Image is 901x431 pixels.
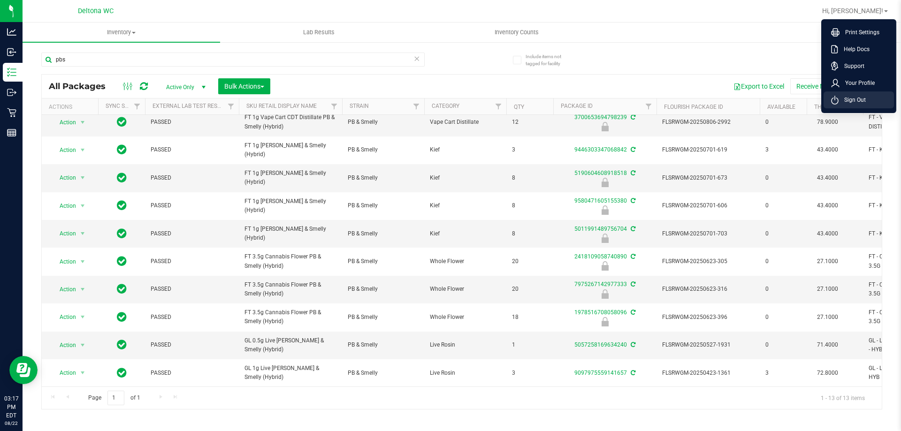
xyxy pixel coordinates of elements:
a: Qty [514,104,524,110]
span: Action [51,283,76,296]
span: select [77,310,89,324]
span: 8 [512,229,548,238]
button: Export to Excel [727,78,790,94]
span: 8 [512,174,548,182]
div: Launch Hold [552,289,658,299]
a: Available [767,104,795,110]
li: Sign Out [824,91,894,108]
span: Bulk Actions [224,83,264,90]
span: In Sync [117,199,127,212]
span: 0 [765,174,801,182]
span: select [77,171,89,184]
span: PASSED [151,313,233,322]
span: 0 [765,201,801,210]
span: 3 [512,369,548,378]
span: 72.8000 [812,366,843,380]
span: 0 [765,313,801,322]
span: 0 [765,257,801,266]
input: 1 [107,391,124,405]
a: 9580471605155380 [574,197,627,204]
a: Sync Status [106,103,142,109]
a: Filter [491,98,506,114]
span: Lab Results [290,28,347,37]
span: FLSRWGM-20250701-606 [662,201,754,210]
span: FLSRWGM-20250623-396 [662,313,754,322]
span: PB & Smelly [348,145,419,154]
span: Sync from Compliance System [629,370,635,376]
iframe: Resource center [9,356,38,384]
span: Action [51,227,76,240]
span: GL 0.5g Live [PERSON_NAME] & Smelly (Hybrid) [244,336,336,354]
span: 12 [512,118,548,127]
span: In Sync [117,282,127,295]
span: 27.1000 [812,310,843,324]
span: PB & Smelly [348,257,419,266]
span: Kief [430,145,501,154]
a: 2418109058740890 [574,253,627,260]
span: 0 [765,118,801,127]
span: PASSED [151,369,233,378]
span: In Sync [117,338,127,351]
span: select [77,116,89,129]
a: Help Docs [831,45,890,54]
span: 3 [765,369,801,378]
span: FT 1g Vape Cart CDT Distillate PB & Smelly (Hybrid) [244,113,336,131]
span: In Sync [117,255,127,268]
p: 08/22 [4,420,18,427]
div: Newly Received [552,205,658,215]
span: 78.9000 [812,115,843,129]
span: FLSRWGM-20250701-673 [662,174,754,182]
span: 1 - 13 of 13 items [813,391,872,405]
span: Sync from Compliance System [629,146,635,153]
a: Filter [641,98,657,114]
span: Live Rosin [430,369,501,378]
span: 0 [765,285,801,294]
button: Receive Non-Cannabis [790,78,868,94]
a: THC% [814,104,830,110]
span: PASSED [151,257,233,266]
inline-svg: Retail [7,108,16,117]
a: 5190604608918518 [574,170,627,176]
a: Filter [327,98,342,114]
span: 27.1000 [812,255,843,268]
div: Actions [49,104,94,110]
span: Action [51,116,76,129]
a: Filter [409,98,424,114]
span: Page of 1 [80,391,148,405]
div: Launch Hold [552,317,658,326]
span: In Sync [117,227,127,240]
span: PB & Smelly [348,340,419,349]
span: Kief [430,229,501,238]
span: PB & Smelly [348,201,419,210]
span: In Sync [117,366,127,379]
a: 5057258169634240 [574,341,627,348]
a: Category [432,103,459,109]
span: In Sync [117,115,127,129]
span: Action [51,255,76,268]
a: Flourish Package ID [664,104,723,110]
inline-svg: Outbound [7,88,16,97]
inline-svg: Inventory [7,68,16,77]
span: PASSED [151,145,233,154]
span: Action [51,199,76,212]
span: In Sync [117,143,127,156]
inline-svg: Reports [7,128,16,137]
span: Action [51,366,76,379]
span: 8 [512,201,548,210]
span: Sync from Compliance System [629,170,635,176]
span: FLSRWGM-20250701-703 [662,229,754,238]
span: Vape Cart Distillate [430,118,501,127]
span: select [77,227,89,240]
a: External Lab Test Result [153,103,226,109]
span: FLSRWGM-20250806-2992 [662,118,754,127]
a: Support [831,61,890,71]
span: 43.4000 [812,171,843,185]
span: Sync from Compliance System [629,281,635,287]
span: FLSRWGM-20250527-1931 [662,340,754,349]
div: Newly Received [552,234,658,243]
a: Filter [223,98,239,114]
span: select [77,339,89,352]
span: FLSRWGM-20250623-316 [662,285,754,294]
a: Inventory Counts [418,23,615,42]
span: Sync from Compliance System [629,309,635,316]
